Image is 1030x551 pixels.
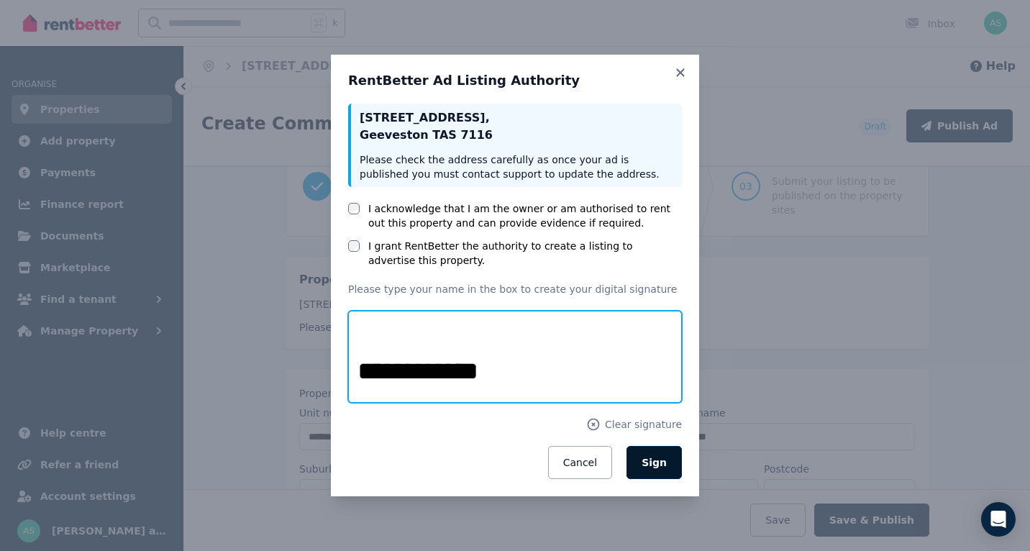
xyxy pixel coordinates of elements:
p: Please check the address carefully as once your ad is published you must contact support to updat... [360,152,673,181]
label: I grant RentBetter the authority to create a listing to advertise this property. [368,239,682,268]
p: [STREET_ADDRESS] , Geeveston TAS 7116 [360,109,673,144]
button: Sign [626,446,682,479]
span: Clear signature [605,417,682,432]
label: I acknowledge that I am the owner or am authorised to rent out this property and can provide evid... [368,201,682,230]
span: Sign [642,457,667,468]
div: Open Intercom Messenger [981,502,1016,537]
p: Please type your name in the box to create your digital signature [348,282,682,296]
h3: RentBetter Ad Listing Authority [348,72,682,89]
button: Cancel [548,446,612,479]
